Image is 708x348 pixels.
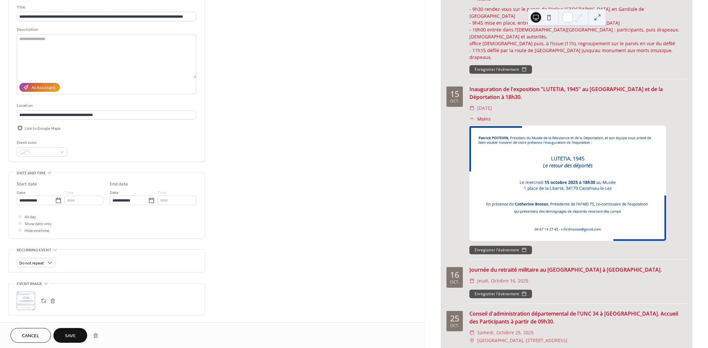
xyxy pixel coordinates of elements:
div: Title [17,4,195,11]
div: Journée du retraité militaire au [GEOGRAPHIC_DATA] à [GEOGRAPHIC_DATA]. [469,266,687,274]
div: Conseil d'administration départemental de l'UNC 34 à [GEOGRAPHIC_DATA]. Accueil des Participants ... [469,310,687,325]
button: Save [53,328,87,343]
div: ​ [469,337,475,344]
div: 15 [450,90,459,98]
span: Recurring event [17,247,51,254]
div: oct. [450,99,459,104]
span: All day [25,214,36,221]
span: Moins [477,115,491,122]
span: Date [110,189,119,196]
span: Cancel [22,333,39,339]
button: AI Assistant [19,83,60,92]
span: Date and time [17,170,46,177]
span: Time [64,189,73,196]
div: 16 [450,271,459,279]
div: ; [17,292,35,310]
div: - 9h30 rendez-vous sur le parvis de l’église [GEOGRAPHIC_DATA] en Gardiole de [GEOGRAPHIC_DATA] -... [469,6,687,74]
div: ​ [469,329,475,337]
div: AI Assistant [31,85,55,91]
button: ​Moins [469,115,491,122]
span: Event image [17,280,42,287]
div: oct. [450,280,459,284]
span: Time [157,189,167,196]
div: Event color [17,139,66,146]
button: Cancel [10,328,51,343]
span: Date [17,189,26,196]
div: Description [17,26,195,33]
div: oct. [450,324,459,328]
div: 25 [450,314,459,322]
span: [DATE] [477,104,492,112]
span: samedi, octobre 25, 2025 [477,329,534,337]
div: Location [17,102,195,109]
span: Link to Google Maps [25,125,61,132]
span: [GEOGRAPHIC_DATA], [STREET_ADDRESS] [477,337,567,344]
span: Hide end time [25,227,49,234]
div: ​ [469,277,475,285]
button: Enregistrer l'événement [469,290,532,298]
button: Enregistrer l'événement [469,246,532,254]
span: Save [65,333,76,339]
div: ​ [469,104,475,112]
span: jeudi, octobre 16, 2025 [477,277,528,285]
img: Image de l'événement Inauguration de l'exposition "LUTETIA, 1945" au Musée de la Résistance et de... [469,126,666,241]
span: Show date only [25,221,51,227]
button: Enregistrer l'événement [469,65,532,74]
span: Do not repeat [19,260,44,267]
div: Inauguration de l'exposition "LUTETIA, 1945" au [GEOGRAPHIC_DATA] et de la Déportation à 18h30. [469,85,687,101]
div: End date [110,181,128,188]
div: Start date [17,181,37,188]
div: ​ [469,115,475,122]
